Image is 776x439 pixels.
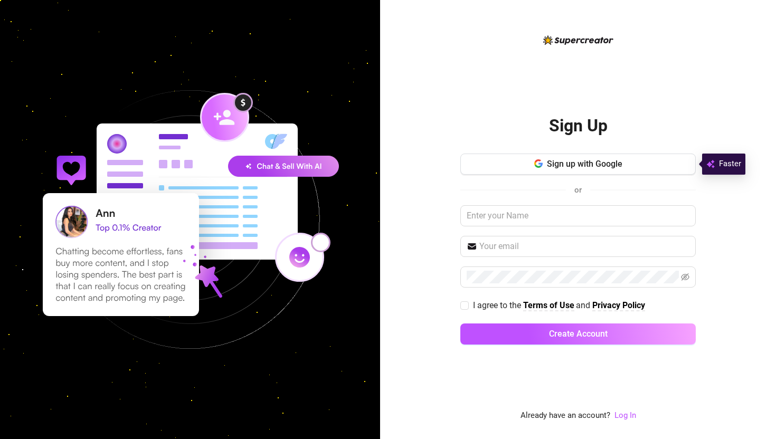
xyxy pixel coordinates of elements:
[479,240,689,253] input: Your email
[592,300,645,311] a: Privacy Policy
[574,185,582,195] span: or
[543,35,613,45] img: logo-BBDzfeDw.svg
[460,154,696,175] button: Sign up with Google
[614,409,636,422] a: Log In
[706,158,715,170] img: svg%3e
[523,300,574,311] a: Terms of Use
[547,159,622,169] span: Sign up with Google
[614,411,636,420] a: Log In
[549,329,608,339] span: Create Account
[460,205,696,226] input: Enter your Name
[523,300,574,310] strong: Terms of Use
[7,37,373,402] img: signup-background-D0MIrEPF.svg
[549,115,608,137] h2: Sign Up
[473,300,523,310] span: I agree to the
[521,409,610,422] span: Already have an account?
[592,300,645,310] strong: Privacy Policy
[460,323,696,345] button: Create Account
[681,273,689,281] span: eye-invisible
[719,158,741,170] span: Faster
[576,300,592,310] span: and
